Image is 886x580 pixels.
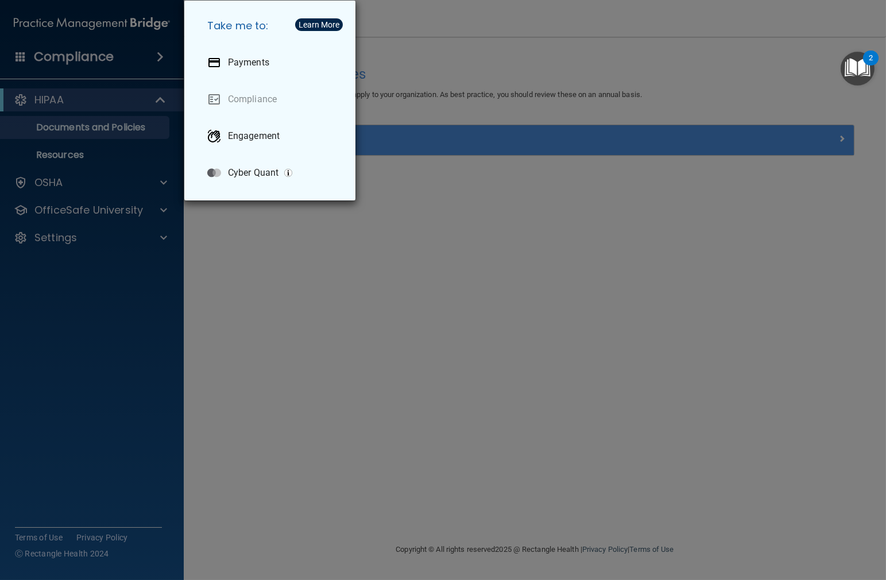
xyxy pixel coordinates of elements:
a: Cyber Quant [198,157,346,189]
a: Compliance [198,83,346,115]
a: Engagement [198,120,346,152]
p: Engagement [228,130,280,142]
button: Learn More [295,18,343,31]
p: Payments [228,57,269,68]
h5: Take me to: [198,10,346,42]
iframe: Drift Widget Chat Controller [829,501,872,544]
div: Learn More [299,21,339,29]
button: Open Resource Center, 2 new notifications [841,52,875,86]
p: Cyber Quant [228,167,278,179]
a: Payments [198,47,346,79]
div: 2 [869,58,873,73]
